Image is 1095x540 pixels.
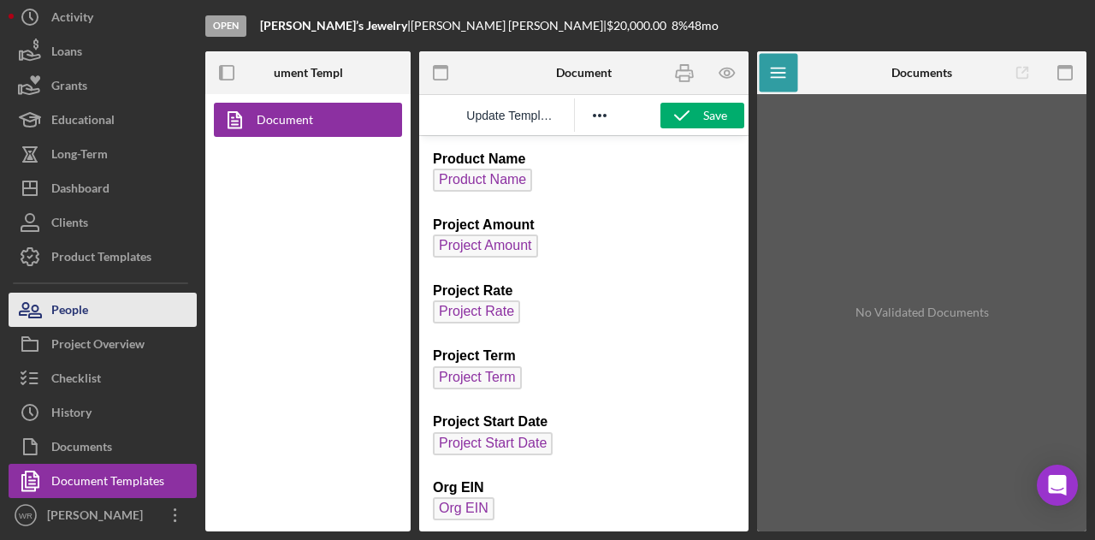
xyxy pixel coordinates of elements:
[1037,465,1078,506] div: Open Intercom Messenger
[9,395,197,430] button: History
[51,464,164,502] div: Document Templates
[51,395,92,434] div: History
[43,498,154,537] div: [PERSON_NAME]
[51,103,115,141] div: Educational
[9,103,197,137] button: Educational
[51,430,112,468] div: Documents
[688,19,719,33] div: 48 mo
[459,104,563,128] button: Reset the template to the current product template value
[252,66,364,80] b: Document Templates
[660,103,744,128] button: Save
[9,430,197,464] button: Documents
[9,293,197,327] button: People
[419,136,749,531] iframe: Rich Text Area
[51,205,88,244] div: Clients
[466,109,556,122] span: Update Template
[9,34,197,68] button: Loans
[9,171,197,205] button: Dashboard
[51,361,101,400] div: Checklist
[51,171,109,210] div: Dashboard
[260,18,407,33] b: [PERSON_NAME]’s Jewelry
[9,137,197,171] button: Long-Term
[51,293,88,331] div: People
[19,511,33,520] text: WR
[9,361,197,395] button: Checklist
[9,464,197,498] button: Document Templates
[9,240,197,274] button: Product Templates
[556,66,612,80] b: Document
[766,103,1078,523] div: No Validated Documents
[607,19,672,33] div: $20,000.00
[672,19,688,33] div: 8 %
[411,19,607,33] div: [PERSON_NAME] [PERSON_NAME] |
[51,137,108,175] div: Long-Term
[51,327,145,365] div: Project Overview
[51,240,151,278] div: Product Templates
[9,498,197,532] button: WR[PERSON_NAME]
[260,19,411,33] div: |
[9,68,197,103] button: Grants
[585,104,614,128] button: Reveal or hide additional toolbar items
[891,66,952,80] b: Documents
[51,34,82,73] div: Loans
[9,327,197,361] button: Project Overview
[703,103,727,128] div: Save
[214,103,394,137] a: Document
[9,205,197,240] button: Clients
[205,15,246,37] div: Open
[51,68,87,107] div: Grants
